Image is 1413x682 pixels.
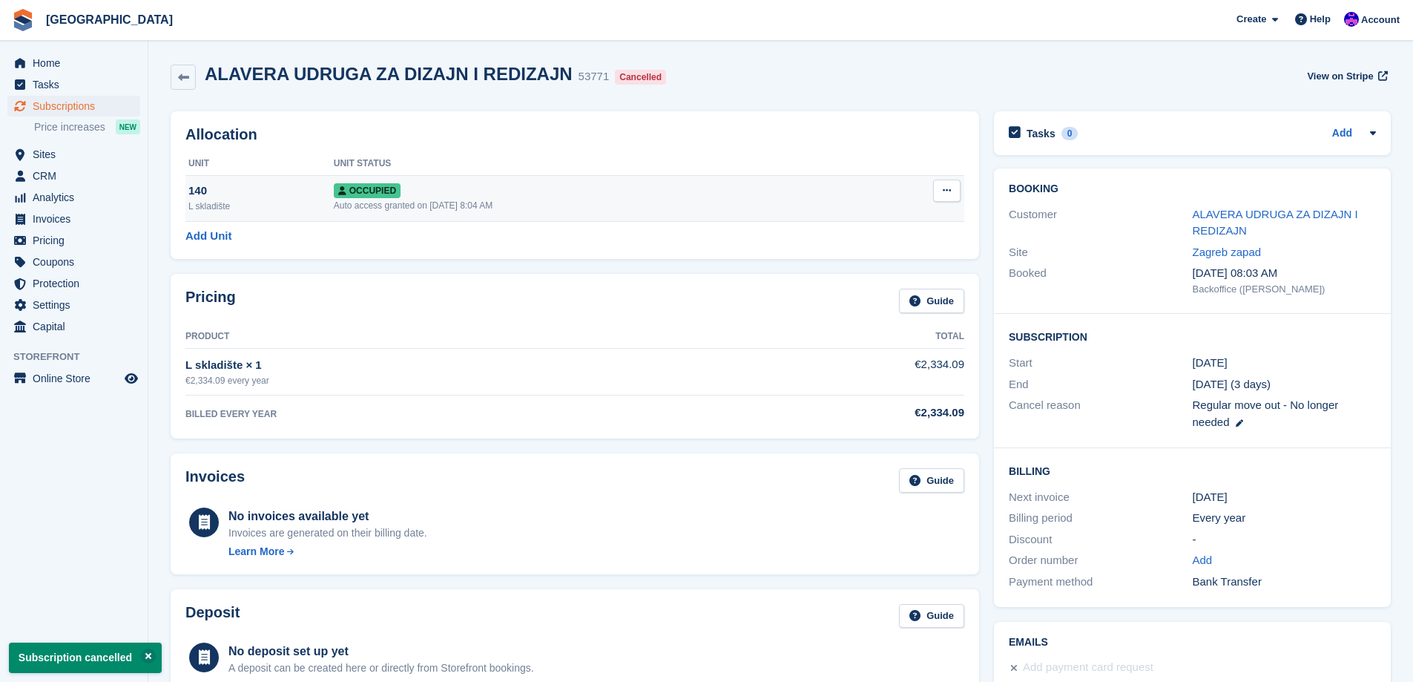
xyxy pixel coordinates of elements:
[1009,329,1376,344] h2: Subscription
[1009,397,1192,430] div: Cancel reason
[185,289,236,313] h2: Pricing
[1009,510,1192,527] div: Billing period
[1310,12,1331,27] span: Help
[40,7,179,32] a: [GEOGRAPHIC_DATA]
[185,374,691,387] div: €2,334.09 every year
[7,53,140,73] a: menu
[7,368,140,389] a: menu
[228,544,427,560] a: Learn More
[185,325,691,349] th: Product
[1009,183,1376,195] h2: Booking
[34,120,105,134] span: Price increases
[1061,127,1078,140] div: 0
[7,209,140,229] a: menu
[228,508,427,525] div: No invoices available yet
[1193,246,1262,258] a: Zagreb zapad
[33,273,122,294] span: Protection
[1193,399,1339,428] span: Regular move out - No longer needed
[1009,244,1192,261] div: Site
[1009,552,1192,569] div: Order number
[615,70,666,85] div: Cancelled
[1193,265,1376,282] div: [DATE] 08:03 AM
[1193,208,1358,237] a: ALAVERA UDRUGA ZA DIZAJN I REDIZAJN
[1009,376,1192,393] div: End
[1009,355,1192,372] div: Start
[334,183,401,198] span: Occupied
[1009,574,1192,591] div: Payment method
[1193,552,1213,569] a: Add
[33,368,122,389] span: Online Store
[7,144,140,165] a: menu
[185,357,691,374] div: L skladište × 1
[122,370,140,387] a: Preview store
[188,183,334,200] div: 140
[7,96,140,117] a: menu
[1009,265,1192,296] div: Booked
[7,316,140,337] a: menu
[33,230,122,251] span: Pricing
[185,407,691,421] div: BILLED EVERY YEAR
[7,273,140,294] a: menu
[1009,637,1376,649] h2: Emails
[33,187,122,208] span: Analytics
[334,152,861,176] th: Unit Status
[1193,489,1376,506] div: [DATE]
[1344,12,1359,27] img: Ivan Gačić
[205,64,573,84] h2: ALAVERA UDRUGA ZA DIZAJN I REDIZAJN
[899,289,964,313] a: Guide
[691,404,964,422] div: €2,334.09
[7,252,140,272] a: menu
[1361,13,1400,27] span: Account
[1023,659,1153,677] div: Add payment card request
[1009,531,1192,548] div: Discount
[228,660,534,676] p: A deposit can be created here or directly from Storefront bookings.
[1009,206,1192,240] div: Customer
[7,187,140,208] a: menu
[33,252,122,272] span: Coupons
[33,53,122,73] span: Home
[1301,64,1391,88] a: View on Stripe
[7,165,140,186] a: menu
[691,348,964,395] td: €2,334.09
[33,74,122,95] span: Tasks
[1332,125,1352,142] a: Add
[1027,127,1055,140] h2: Tasks
[185,126,964,143] h2: Allocation
[116,119,140,134] div: NEW
[7,295,140,315] a: menu
[1193,282,1376,297] div: Backoffice ([PERSON_NAME])
[334,199,861,212] div: Auto access granted on [DATE] 8:04 AM
[1193,531,1376,548] div: -
[33,165,122,186] span: CRM
[1009,463,1376,478] h2: Billing
[228,643,534,660] div: No deposit set up yet
[228,525,427,541] div: Invoices are generated on their billing date.
[1193,574,1376,591] div: Bank Transfer
[33,209,122,229] span: Invoices
[899,604,964,629] a: Guide
[33,295,122,315] span: Settings
[228,544,284,560] div: Learn More
[1009,489,1192,506] div: Next invoice
[1193,510,1376,527] div: Every year
[185,228,231,245] a: Add Unit
[7,230,140,251] a: menu
[1236,12,1266,27] span: Create
[9,643,162,673] p: Subscription cancelled
[12,9,34,31] img: stora-icon-8386f47178a22dfd0bd8f6a31ec36ba5ce8667c1dd55bd0f319d3a0aa187defe.svg
[7,74,140,95] a: menu
[33,144,122,165] span: Sites
[185,468,245,493] h2: Invoices
[13,350,148,364] span: Storefront
[185,604,240,629] h2: Deposit
[1193,355,1228,372] time: 2025-08-15 23:00:00 UTC
[188,200,334,213] div: L skladište
[1193,378,1271,390] span: [DATE] (3 days)
[185,152,334,176] th: Unit
[34,119,140,135] a: Price increases NEW
[579,68,610,85] div: 53771
[33,316,122,337] span: Capital
[1307,69,1373,84] span: View on Stripe
[899,468,964,493] a: Guide
[33,96,122,117] span: Subscriptions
